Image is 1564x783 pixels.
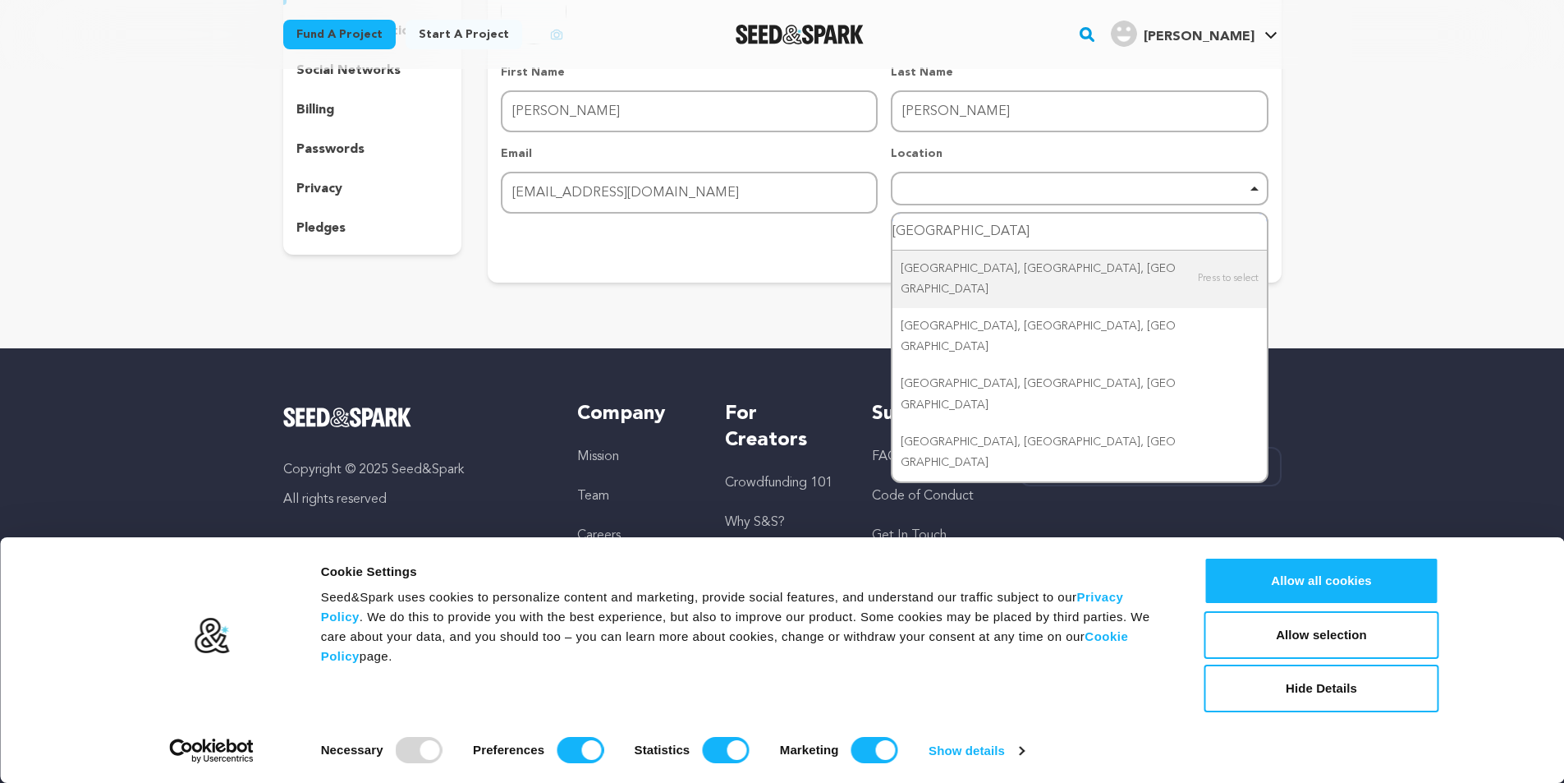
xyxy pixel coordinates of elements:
[1111,21,1137,47] img: user.png
[296,179,342,199] p: privacy
[283,215,462,242] button: pledges
[473,743,544,757] strong: Preferences
[872,529,947,542] a: Get In Touch
[283,408,545,427] a: Seed&Spark Homepage
[320,730,321,731] legend: Consent Selection
[501,172,878,214] input: Email
[321,587,1167,666] div: Seed&Spark uses cookies to personalize content and marketing, provide social features, and unders...
[193,617,230,655] img: logo
[296,140,365,159] p: passwords
[283,136,462,163] button: passwords
[892,424,1266,481] div: [GEOGRAPHIC_DATA], [GEOGRAPHIC_DATA], [GEOGRAPHIC_DATA]
[501,64,878,81] p: First Name
[872,401,986,427] h5: Support
[892,251,1266,308] div: [GEOGRAPHIC_DATA], [GEOGRAPHIC_DATA], [GEOGRAPHIC_DATA]
[780,743,839,757] strong: Marketing
[1108,17,1281,47] a: Friedrich E.'s Profile
[725,401,839,454] h5: For Creators
[1204,665,1439,712] button: Hide Details
[283,176,462,202] button: privacy
[577,529,621,542] a: Careers
[296,219,346,238] p: pledges
[736,25,865,44] img: Seed&Spark Logo Dark Mode
[501,90,878,132] input: First Name
[283,408,412,427] img: Seed&Spark Logo
[321,562,1167,582] div: Cookie Settings
[283,460,545,480] p: Copyright © 2025 Seed&Spark
[296,100,334,120] p: billing
[296,61,401,81] p: social networks
[892,214,1266,251] input: Start typing...
[283,97,462,123] button: billing
[872,450,903,463] a: FAQs
[1204,557,1439,605] button: Allow all cookies
[891,90,1268,132] input: Last Name
[406,20,522,49] a: Start a project
[140,739,283,763] a: Usercentrics Cookiebot - opens in a new window
[872,490,974,503] a: Code of Conduct
[577,490,609,503] a: Team
[1204,611,1439,659] button: Allow selection
[891,64,1268,81] p: Last Name
[577,450,619,463] a: Mission
[725,477,832,490] a: Crowdfunding 101
[635,743,690,757] strong: Statistics
[283,20,396,49] a: Fund a project
[891,145,1268,162] p: Location
[321,743,383,757] strong: Necessary
[283,490,545,509] p: All rights reserved
[1108,17,1281,52] span: Friedrich E.'s Profile
[725,516,785,529] a: Why S&S?
[929,739,1024,763] a: Show details
[736,25,865,44] a: Seed&Spark Homepage
[892,308,1266,366] div: [GEOGRAPHIC_DATA], [GEOGRAPHIC_DATA], [GEOGRAPHIC_DATA]
[892,366,1266,423] div: [GEOGRAPHIC_DATA], [GEOGRAPHIC_DATA], [GEOGRAPHIC_DATA]
[501,145,878,162] p: Email
[577,401,691,427] h5: Company
[1111,21,1254,47] div: Friedrich E.'s Profile
[283,58,462,84] button: social networks
[1144,30,1254,44] span: [PERSON_NAME]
